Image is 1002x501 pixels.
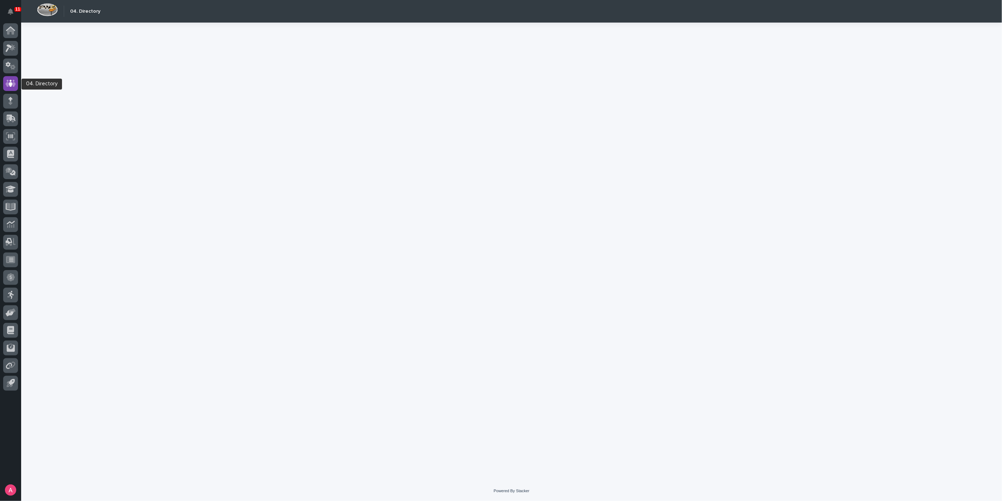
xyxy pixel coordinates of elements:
button: users-avatar [3,483,18,497]
img: Workspace Logo [37,3,58,16]
button: Notifications [3,4,18,19]
a: Powered By Stacker [494,489,529,493]
h2: 04. Directory [70,8,100,14]
div: Notifications11 [9,8,18,20]
p: 11 [16,7,20,12]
